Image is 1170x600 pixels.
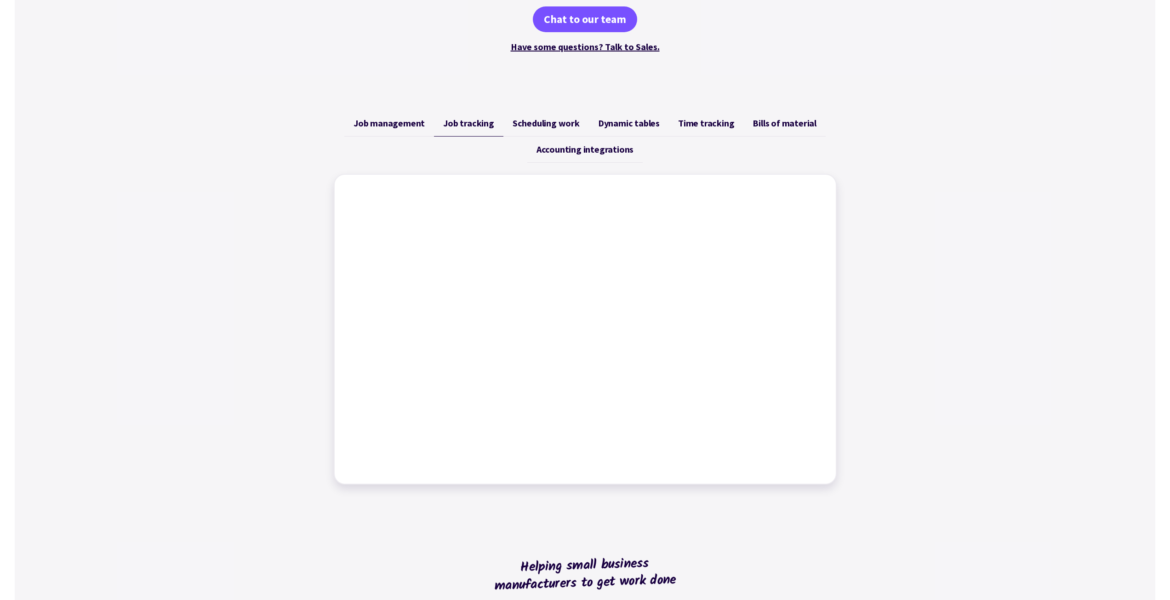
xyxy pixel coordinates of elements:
span: Job tracking [443,118,494,129]
span: Accounting integrations [536,144,634,155]
span: Dynamic tables [598,118,660,129]
span: Job management [354,118,425,129]
span: Time tracking [678,118,734,129]
a: Have some questions? Talk to Sales. [511,41,660,52]
iframe: Chat Widget [1017,501,1170,600]
span: Scheduling work [513,118,580,129]
span: Bills of material [753,118,816,129]
iframe: Factory - Tracking jobs using Workflow [344,184,827,474]
a: Chat to our team [533,6,637,32]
